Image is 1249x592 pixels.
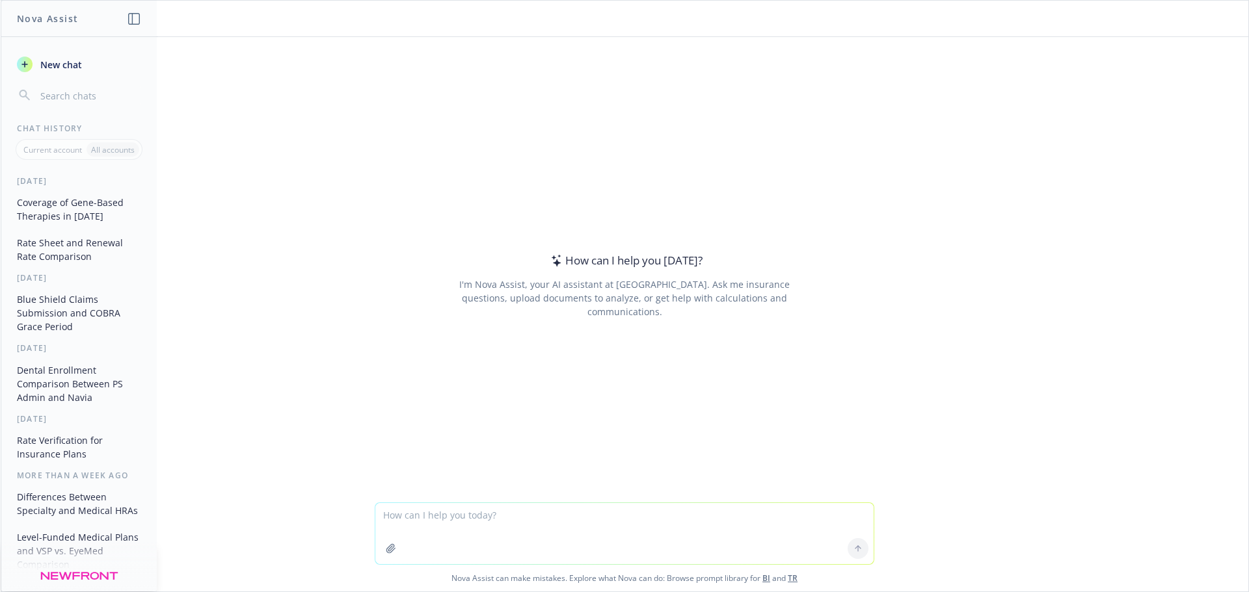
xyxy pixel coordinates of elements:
[12,430,146,465] button: Rate Verification for Insurance Plans
[12,192,146,227] button: Coverage of Gene-Based Therapies in [DATE]
[38,86,141,105] input: Search chats
[23,144,82,155] p: Current account
[12,289,146,337] button: Blue Shield Claims Submission and COBRA Grace Period
[1,413,157,424] div: [DATE]
[1,272,157,283] div: [DATE]
[547,252,703,269] div: How can I help you [DATE]?
[762,573,770,584] a: BI
[1,342,157,354] div: [DATE]
[6,565,1243,591] span: Nova Assist can make mistakes. Explore what Nova can do: Browse prompt library for and
[788,573,798,584] a: TR
[1,123,157,134] div: Chat History
[17,12,78,25] h1: Nova Assist
[12,53,146,76] button: New chat
[441,277,807,318] div: I'm Nova Assist, your AI assistant at [GEOGRAPHIC_DATA]. Ask me insurance questions, upload docum...
[12,486,146,521] button: Differences Between Specialty and Medical HRAs
[91,144,135,155] p: All accounts
[38,58,82,71] span: New chat
[12,359,146,408] button: Dental Enrollment Comparison Between PS Admin and Navia
[12,526,146,575] button: Level-Funded Medical Plans and VSP vs. EyeMed Comparison
[1,470,157,481] div: More than a week ago
[12,232,146,267] button: Rate Sheet and Renewal Rate Comparison
[1,175,157,187] div: [DATE]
